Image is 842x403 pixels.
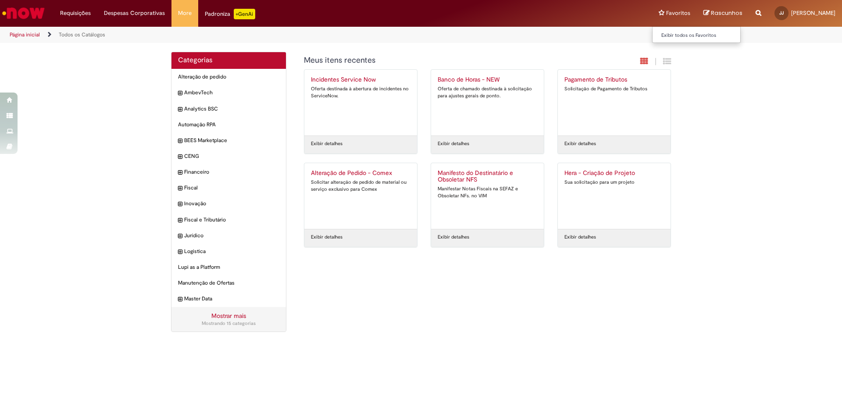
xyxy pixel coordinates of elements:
div: expandir categoria Financeiro Financeiro [171,164,286,180]
a: Exibir detalhes [438,234,469,241]
span: JJ [779,10,784,16]
div: expandir categoria AmbevTech AmbevTech [171,85,286,101]
span: Manutenção de Ofertas [178,279,279,287]
div: expandir categoria Fiscal Fiscal [171,180,286,196]
i: expandir categoria CENG [178,153,182,161]
ul: Favoritos [652,26,741,43]
h2: Pagamento de Tributos [564,76,664,83]
a: Alteração de Pedido - Comex Solicitar alteração de pedido de material ou serviço exclusivo para C... [304,163,417,229]
i: expandir categoria Jurídico [178,232,182,241]
img: ServiceNow [1,4,46,22]
i: expandir categoria Financeiro [178,168,182,177]
div: Solicitar alteração de pedido de material ou serviço exclusivo para Comex [311,179,410,193]
span: More [178,9,192,18]
i: expandir categoria BEES Marketplace [178,137,182,146]
span: Analytics BSC [184,105,279,113]
div: expandir categoria Master Data Master Data [171,291,286,307]
div: Alteração de pedido [171,69,286,85]
span: Jurídico [184,232,279,239]
span: Rascunhos [711,9,742,17]
span: Requisições [60,9,91,18]
span: Inovação [184,200,279,207]
a: Exibir detalhes [311,140,343,147]
div: Lupi as a Platform [171,259,286,275]
div: Manutenção de Ofertas [171,275,286,291]
a: Rascunhos [703,9,742,18]
div: expandir categoria Analytics BSC Analytics BSC [171,101,286,117]
span: CENG [184,153,279,160]
div: Solicitação de Pagamento de Tributos [564,86,664,93]
a: Pagamento de Tributos Solicitação de Pagamento de Tributos [558,70,671,136]
a: Página inicial [10,31,40,38]
h2: Alteração de Pedido - Comex [311,170,410,177]
ul: Trilhas de página [7,27,555,43]
a: Exibir detalhes [311,234,343,241]
h2: Manifesto do Destinatário e Obsoletar NFS [438,170,537,184]
h1: {"description":"","title":"Meus itens recentes"} Categoria [304,56,576,65]
a: Incidentes Service Now Oferta destinada à abertura de incidentes no ServiceNow. [304,70,417,136]
span: Favoritos [666,9,690,18]
span: Automação RPA [178,121,279,128]
i: expandir categoria Master Data [178,295,182,304]
a: Mostrar mais [211,312,246,320]
i: Exibição de grade [663,57,671,65]
div: expandir categoria Fiscal e Tributário Fiscal e Tributário [171,212,286,228]
span: Financeiro [184,168,279,176]
a: Hera - Criação de Projeto Sua solicitação para um projeto [558,163,671,229]
span: Master Data [184,295,279,303]
h2: Banco de Horas - NEW [438,76,537,83]
div: expandir categoria BEES Marketplace BEES Marketplace [171,132,286,149]
i: expandir categoria Fiscal e Tributário [178,216,182,225]
span: Fiscal [184,184,279,192]
span: Despesas Corporativas [104,9,165,18]
span: BEES Marketplace [184,137,279,144]
a: Todos os Catálogos [59,31,105,38]
h2: Incidentes Service Now [311,76,410,83]
a: Exibir detalhes [438,140,469,147]
div: expandir categoria Jurídico Jurídico [171,228,286,244]
a: Manifesto do Destinatário e Obsoletar NFS Manifestar Notas Fiscais na SEFAZ e Obsoletar NFs. no VIM [431,163,544,229]
span: Fiscal e Tributário [184,216,279,224]
span: | [655,57,656,67]
h2: Hera - Criação de Projeto [564,170,664,177]
i: expandir categoria Inovação [178,200,182,209]
div: Padroniza [205,9,255,19]
i: expandir categoria Analytics BSC [178,105,182,114]
span: AmbevTech [184,89,279,96]
a: Exibir detalhes [564,140,596,147]
ul: Categorias [171,69,286,307]
div: Sua solicitação para um projeto [564,179,664,186]
div: Manifestar Notas Fiscais na SEFAZ e Obsoletar NFs. no VIM [438,185,537,199]
div: Oferta de chamado destinada à solicitação para ajustes gerais de ponto. [438,86,537,99]
p: +GenAi [234,9,255,19]
a: Banco de Horas - NEW Oferta de chamado destinada à solicitação para ajustes gerais de ponto. [431,70,544,136]
div: expandir categoria Logistica Logistica [171,243,286,260]
span: Lupi as a Platform [178,264,279,271]
div: Mostrando 15 categorias [178,320,279,327]
h2: Categorias [178,57,279,64]
i: expandir categoria Fiscal [178,184,182,193]
span: Logistica [184,248,279,255]
div: Oferta destinada à abertura de incidentes no ServiceNow. [311,86,410,99]
i: expandir categoria Logistica [178,248,182,257]
div: expandir categoria CENG CENG [171,148,286,164]
div: Automação RPA [171,117,286,133]
i: Exibição em cartão [640,57,648,65]
i: expandir categoria AmbevTech [178,89,182,98]
span: Alteração de pedido [178,73,279,81]
a: Exibir detalhes [564,234,596,241]
a: Exibir todos os Favoritos [653,31,749,40]
div: expandir categoria Inovação Inovação [171,196,286,212]
span: [PERSON_NAME] [791,9,835,17]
